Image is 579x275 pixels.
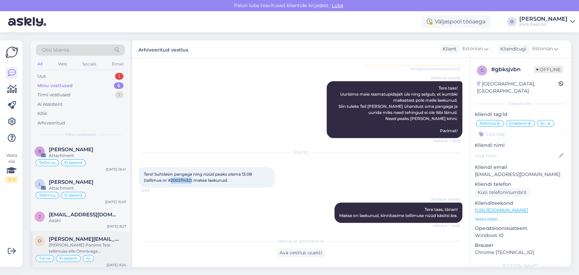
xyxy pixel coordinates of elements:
[277,238,324,244] span: Vestlus on arhiveeritud
[421,16,491,28] div: Väljaspool tööaega
[49,212,119,218] span: jurijesmin@gmail.com
[39,214,41,219] span: j
[111,60,125,68] div: Email
[433,223,460,228] span: Nähtud ✓ 14:20
[5,46,18,59] img: Askly Logo
[39,256,51,260] span: Tarne
[475,216,565,222] p: Vaata edasi ...
[540,121,546,125] span: AI-
[86,256,91,260] span: AI
[36,60,44,68] div: All
[114,82,123,89] div: 6
[37,73,46,80] div: Uus
[475,207,528,213] a: [URL][DOMAIN_NAME]
[49,179,93,185] span: Liina Tanvel
[462,45,483,53] span: Estonian
[507,17,517,26] div: O
[49,218,126,224] div: Aitäh!
[532,45,553,53] span: Estonian
[39,181,41,186] span: L
[475,242,565,249] p: Brauser
[475,101,565,107] div: Kliendi info
[57,60,69,68] div: Web
[410,66,460,72] span: Privaatne kommentaar | 10:37
[491,65,534,74] div: # gbksjvbn
[5,177,18,183] div: 2 / 3
[39,193,56,197] span: Tellimus
[475,181,565,188] p: Kliendi telefon
[481,68,484,73] span: g
[475,142,565,149] p: Kliendi nimi
[477,80,559,95] div: [GEOGRAPHIC_DATA], [GEOGRAPHIC_DATA]
[49,236,119,242] span: olaf@ohv.ee
[534,66,563,73] span: Offline
[475,263,565,269] div: [PERSON_NAME]
[37,110,47,117] div: Kõik
[105,199,126,204] div: [DATE] 15:03
[38,149,41,154] span: R
[37,120,65,126] div: Arhiveeritud
[475,164,565,171] p: Kliendi email
[277,248,325,257] div: Ava vestlus uuesti
[115,92,123,98] div: 1
[81,60,98,68] div: Socials
[49,242,126,254] div: [PERSON_NAME] Panime Teie tellimuse eile Omnivaga [PERSON_NAME]. Kõigi eelduste kohaselt peaks [P...
[475,249,565,256] p: Chrome [TECHNICAL_ID]
[107,262,126,268] div: [DATE] 9:24
[5,152,18,183] div: Vaata siia
[475,200,565,207] p: Klienditeekond
[475,129,565,139] input: Lisa tag
[42,46,69,54] span: Otsi kliente
[59,256,77,260] span: Eraklient
[37,101,62,108] div: AI Assistent
[107,224,126,229] div: [DATE] 8:27
[519,22,567,27] div: Klick Eesti AS
[49,146,93,153] span: Riho Vahemäe
[37,92,71,98] div: Tiimi vestlused
[475,225,565,232] p: Operatsioonisüsteem
[49,153,126,159] div: Attachment
[49,185,126,191] div: Attachment
[475,111,565,118] p: Kliendi tag'id
[475,188,529,197] div: Küsi telefoninumbrit
[519,16,575,27] a: [PERSON_NAME]Klick Eesti AS
[64,161,82,165] span: Eraklient
[509,121,527,125] span: Eraklient
[519,16,567,22] div: [PERSON_NAME]
[475,171,565,178] p: [EMAIL_ADDRESS][DOMAIN_NAME]
[431,197,460,202] span: [PERSON_NAME]
[144,172,253,183] span: Tere! Suhtlesin pangaga ning nüüd peaks olema 13.08 (tellimus nr #200211452) makse laekunud.
[106,167,126,172] div: [DATE] 16:41
[434,138,460,143] span: Nähtud ✓ 13:25
[139,150,462,156] div: [DATE]
[440,45,457,53] div: Klient
[479,121,496,125] span: Tellimus
[498,45,526,53] div: Klienditugi
[475,232,565,239] p: Windows 10
[475,152,558,159] input: Lisa nimi
[37,82,73,89] div: Minu vestlused
[65,132,96,138] span: Minu vestlused
[115,73,123,80] div: 1
[431,76,460,81] span: [PERSON_NAME]
[138,44,188,54] label: Arhiveeritud vestlus
[330,2,345,8] span: Luba
[38,238,41,243] span: o
[64,193,82,197] span: Eraklient
[141,188,167,193] span: 12:03
[39,161,56,165] span: Tellimus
